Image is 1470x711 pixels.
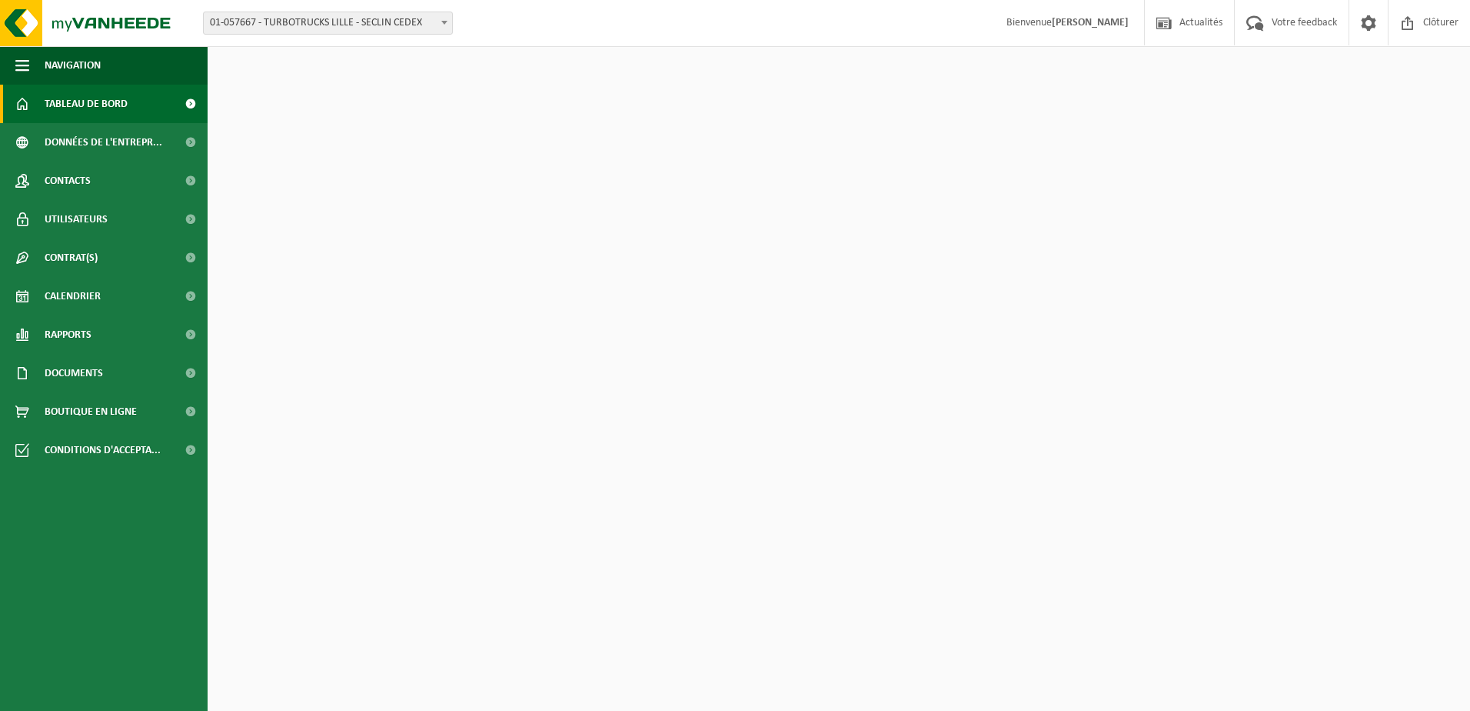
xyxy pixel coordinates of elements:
span: Données de l'entrepr... [45,123,162,162]
span: Tableau de bord [45,85,128,123]
span: Utilisateurs [45,200,108,239]
span: 01-057667 - TURBOTRUCKS LILLE - SECLIN CEDEX [203,12,453,35]
span: Documents [45,354,103,392]
span: Contrat(s) [45,239,98,277]
span: Boutique en ligne [45,392,137,431]
span: 01-057667 - TURBOTRUCKS LILLE - SECLIN CEDEX [204,12,452,34]
span: Rapports [45,315,91,354]
span: Conditions d'accepta... [45,431,161,469]
span: Contacts [45,162,91,200]
span: Navigation [45,46,101,85]
strong: [PERSON_NAME] [1052,17,1129,28]
span: Calendrier [45,277,101,315]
